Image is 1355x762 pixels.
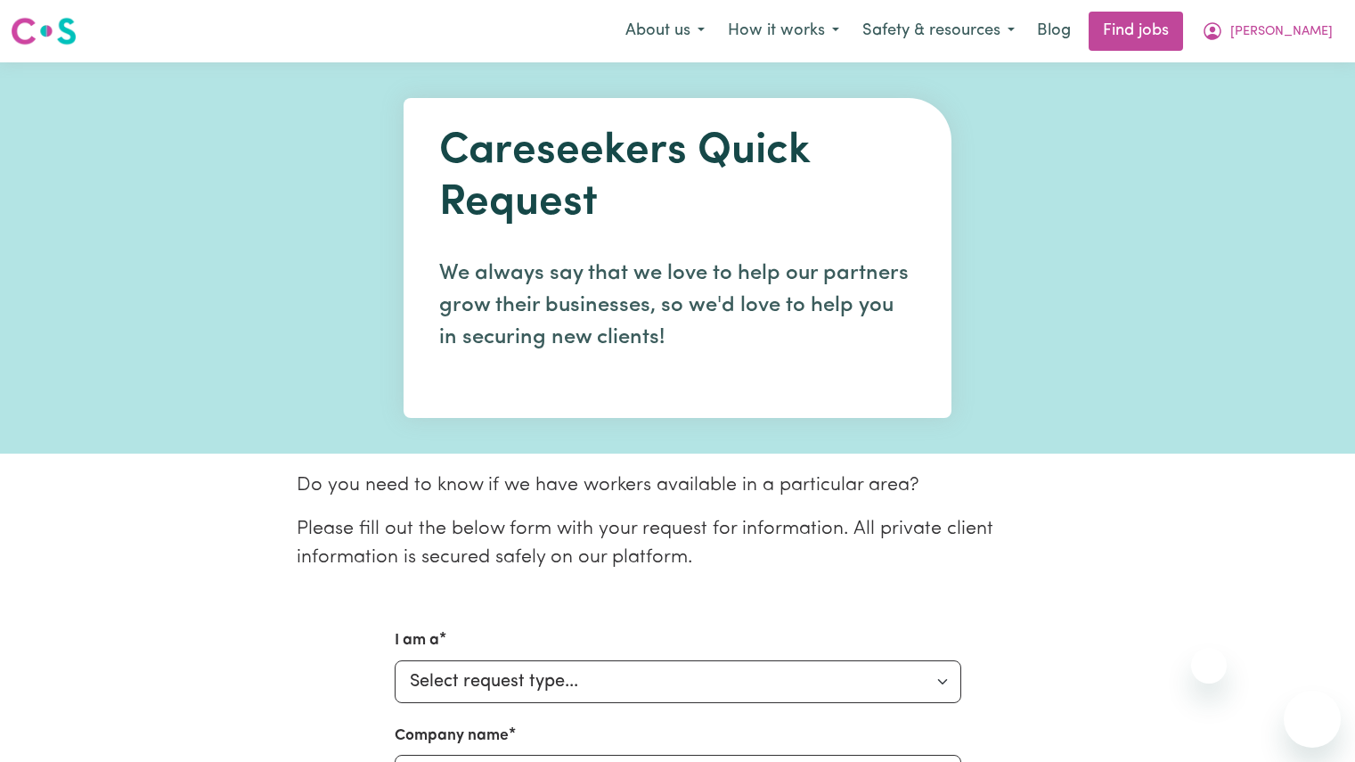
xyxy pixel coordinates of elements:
a: Blog [1026,12,1082,51]
button: About us [614,12,716,50]
a: Careseekers logo [11,11,77,52]
iframe: Close message [1191,648,1227,684]
iframe: Button to launch messaging window [1284,691,1341,748]
button: How it works [716,12,851,50]
p: We always say that we love to help our partners grow their businesses, so we'd love to help you i... [439,258,916,354]
p: Please fill out the below form with your request for information. All private client information ... [297,515,1059,573]
button: Safety & resources [851,12,1026,50]
span: [PERSON_NAME] [1230,22,1333,42]
h1: Careseekers Quick Request [439,127,916,229]
img: Careseekers logo [11,15,77,47]
button: My Account [1190,12,1344,50]
label: I am a [395,629,439,652]
a: Find jobs [1089,12,1183,51]
label: Company name [395,725,509,748]
p: Do you need to know if we have workers available in a particular area? [297,471,1059,500]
